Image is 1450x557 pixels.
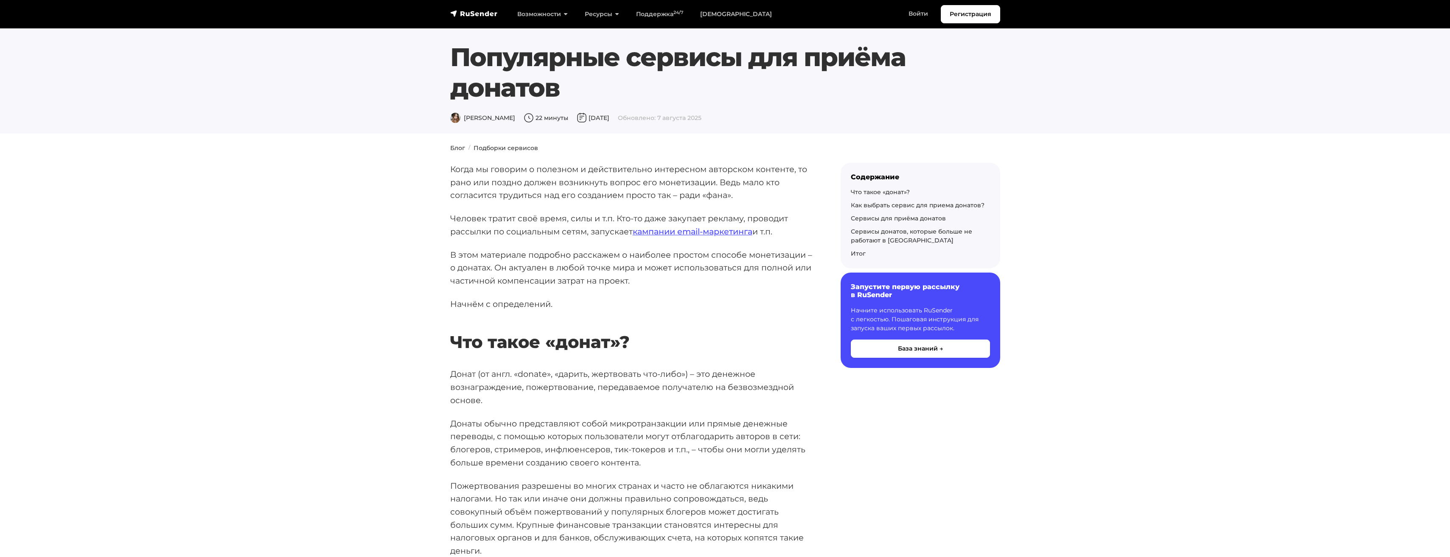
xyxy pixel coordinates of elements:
[851,201,984,209] a: Как выбрать сервис для приема донатов?
[851,340,990,358] button: База знаний →
[900,5,937,22] a: Войти
[851,306,990,333] p: Начните использовать RuSender с легкостью. Пошаговая инструкция для запуска ваших первых рассылок.
[851,250,866,257] a: Итог
[450,248,813,287] p: В этом материале подробно расскажем о наиболее простом способе монетизации – о донатах. Он актуал...
[673,10,683,15] sup: 24/7
[450,298,813,311] p: Начнём с определений.
[465,144,538,153] li: Подборки сервисов
[445,144,1005,153] nav: breadcrumb
[577,114,609,122] span: [DATE]
[841,273,1000,368] a: Запустите первую рассылку в RuSender Начните использовать RuSender с легкостью. Пошаговая инструк...
[450,307,813,352] h2: Что такое «донат»?
[851,173,990,181] div: Содержание
[692,6,780,23] a: [DEMOGRAPHIC_DATA]
[851,283,990,299] h6: Запустите первую рассылку в RuSender
[851,228,972,244] a: Сервисы донатов, которые больше не работают в [GEOGRAPHIC_DATA]
[524,113,534,123] img: Время чтения
[450,163,813,202] p: Когда мы говорим о полезном и действительно интересном авторском контенте, то рано или поздно дол...
[450,144,465,152] a: Блог
[524,114,568,122] span: 22 минуты
[851,214,946,222] a: Сервисы для приёма донатов
[618,114,701,122] span: Обновлено: 7 августа 2025
[450,42,954,103] h1: Популярные сервисы для приёма донатов
[633,226,752,237] a: кампании email-маркетинга
[851,188,910,196] a: Что такое «донат»?
[450,114,515,122] span: [PERSON_NAME]
[450,212,813,238] p: Человек тратит своё время, силы и т.п. Кто-то даже закупает рекламу, проводит рассылки по социаль...
[509,6,576,23] a: Возможности
[450,368,813,407] p: Донат (от англ. «donate», «дарить, жертвовать что-либо») – это денежное вознаграждение, пожертвов...
[577,113,587,123] img: Дата публикации
[576,6,628,23] a: Ресурсы
[450,9,498,18] img: RuSender
[941,5,1000,23] a: Регистрация
[628,6,692,23] a: Поддержка24/7
[450,417,813,469] p: Донаты обычно представляют собой микротранзакции или прямые денежные переводы, с помощью которых ...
